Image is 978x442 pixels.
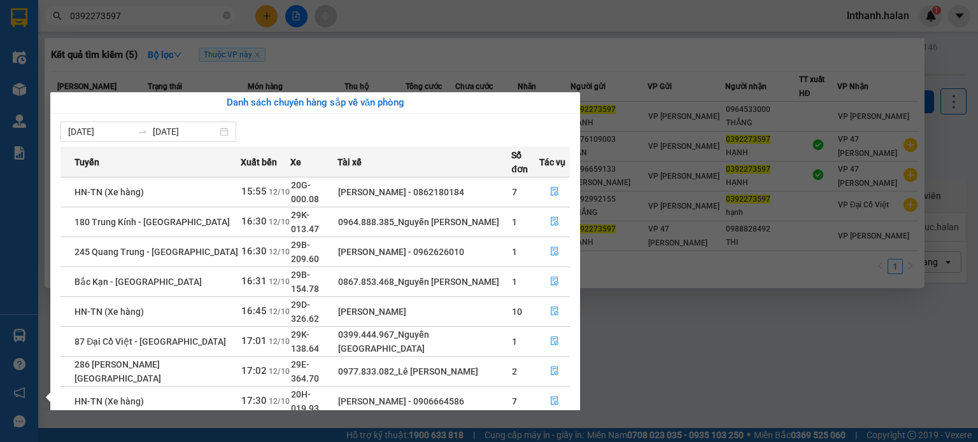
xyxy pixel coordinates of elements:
button: file-done [540,242,569,262]
div: [PERSON_NAME] - 0906664586 [338,394,511,408]
span: swap-right [138,127,148,137]
button: file-done [540,182,569,202]
div: [PERSON_NAME] [338,305,511,319]
span: 12/10 [269,337,290,346]
input: Từ ngày [68,125,132,139]
span: 17:30 [241,395,267,406]
span: 17:01 [241,335,267,347]
div: Danh sách chuyến hàng sắp về văn phòng [60,95,570,111]
span: Tài xế [337,155,362,169]
div: 0977.833.082_Lê [PERSON_NAME] [338,364,511,378]
span: 7 [512,396,517,406]
span: 7 [512,187,517,197]
span: 12/10 [269,397,290,406]
button: file-done [540,212,569,232]
button: file-done [540,272,569,292]
span: HN-TN (Xe hàng) [74,187,144,197]
span: 87 Đại Cồ Việt - [GEOGRAPHIC_DATA] [74,336,226,347]
div: 0964.888.385_Nguyễn [PERSON_NAME] [338,215,511,229]
span: 29E-364.70 [291,359,319,383]
span: 12/10 [269,188,290,197]
span: 16:30 [241,245,267,257]
span: 286 [PERSON_NAME][GEOGRAPHIC_DATA] [74,359,161,383]
span: 245 Quang Trung - [GEOGRAPHIC_DATA] [74,247,238,257]
span: 1 [512,336,517,347]
input: Đến ngày [153,125,217,139]
span: to [138,127,148,137]
span: HN-TN (Xe hàng) [74,307,144,317]
span: Số đơn [511,148,539,176]
span: file-done [550,217,559,227]
span: Xe [290,155,301,169]
span: 16:45 [241,305,267,317]
span: 20H-019.93 [291,389,319,413]
span: HN-TN (Xe hàng) [74,396,144,406]
div: 0867.853.468_Nguyễn [PERSON_NAME] [338,275,511,289]
span: Tuyến [74,155,99,169]
div: [PERSON_NAME] - 0862180184 [338,185,511,199]
span: 16:30 [241,216,267,227]
span: 29B-209.60 [291,240,319,264]
button: file-done [540,331,569,352]
button: file-done [540,301,569,322]
span: 29K-138.64 [291,329,319,354]
span: 10 [512,307,522,317]
span: 29K-013.47 [291,210,319,234]
span: 12/10 [269,247,290,256]
span: Bắc Kạn - [GEOGRAPHIC_DATA] [74,277,202,287]
span: 180 Trung Kính - [GEOGRAPHIC_DATA] [74,217,230,227]
span: 12/10 [269,218,290,226]
span: 12/10 [269,277,290,286]
span: 17:02 [241,365,267,376]
span: 20G-000.08 [291,180,319,204]
span: file-done [550,247,559,257]
span: 12/10 [269,367,290,376]
button: file-done [540,361,569,382]
span: 1 [512,217,517,227]
span: Tác vụ [539,155,565,169]
span: 12/10 [269,307,290,316]
span: 1 [512,277,517,287]
span: file-done [550,396,559,406]
span: file-done [550,187,559,197]
span: 1 [512,247,517,257]
span: file-done [550,366,559,376]
button: file-done [540,391,569,411]
span: 16:31 [241,275,267,287]
div: [PERSON_NAME] - 0962626010 [338,245,511,259]
span: 29D-326.62 [291,300,319,324]
div: 0399.444.967_Nguyễn [GEOGRAPHIC_DATA] [338,328,511,356]
span: file-done [550,307,559,317]
span: Xuất bến [241,155,277,169]
span: 15:55 [241,186,267,197]
span: file-done [550,336,559,347]
span: 29B-154.78 [291,270,319,294]
span: file-done [550,277,559,287]
span: 2 [512,366,517,376]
